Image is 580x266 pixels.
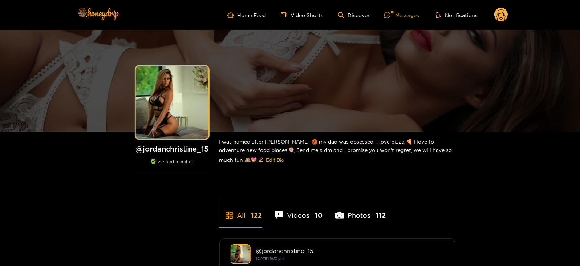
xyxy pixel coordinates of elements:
[376,211,386,220] span: 112
[281,12,324,18] a: Video Shorts
[275,194,323,227] li: Videos
[219,194,262,227] li: All
[227,12,266,18] a: Home Feed
[132,159,212,172] div: verified member
[384,11,419,19] div: Messages
[259,157,263,163] span: edit
[132,144,212,153] h1: @ jordanchristine_15
[338,12,370,18] a: Discover
[225,211,234,220] span: appstore
[251,211,262,220] span: 122
[256,257,284,261] small: [DATE] 19:13 pm
[335,194,386,227] li: Photos
[434,11,480,19] button: Notifications
[266,156,284,164] span: Edit Bio
[281,12,291,18] span: video-camera
[315,211,323,220] span: 10
[227,12,238,18] span: home
[219,132,455,172] div: I was named after [PERSON_NAME] 🏀 my dad was obsessed! I love pizza 🍕 I love to adventure new foo...
[231,244,251,264] img: jordanchristine_15
[256,247,444,254] div: @ jordanchristine_15
[257,154,286,166] button: editEdit Bio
